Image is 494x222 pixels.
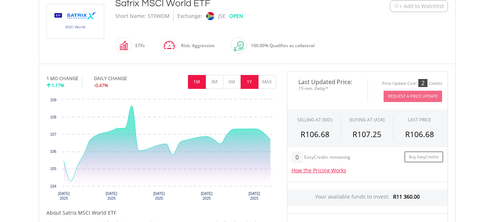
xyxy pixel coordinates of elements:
[50,184,56,188] text: 104
[293,79,362,85] span: Last Updated Price:
[429,81,442,86] div: Credits
[188,75,206,89] button: 1M
[115,10,146,22] div: Short Name:
[394,3,399,9] img: Watchlist
[229,10,243,22] div: OPEN
[58,192,69,200] text: [DATE] 2025
[46,75,78,82] div: 1 MO CHANGE
[52,82,64,89] span: 1.17%
[94,75,151,82] div: DAILY CHANGE
[241,75,259,89] button: 1Y
[132,37,145,54] div: ETFs
[177,37,215,54] div: Risk: Aggressive
[393,193,420,200] span: R11 360.00
[106,192,117,200] text: [DATE] 2025
[46,96,276,206] div: Chart. Highcharts interactive chart.
[50,98,56,102] text: 109
[153,192,165,200] text: [DATE] 2025
[177,10,202,22] div: Exchange:
[418,79,427,87] div: 2
[291,151,303,163] div: 0
[293,85,362,92] span: 15-min. Delay*
[350,117,385,123] span: BUYING AT (ASK)
[205,75,223,89] button: 3M
[223,75,241,89] button: 6M
[46,96,276,206] svg: Interactive chart
[251,42,314,49] span: 100.00% Qualifies as collateral
[148,10,170,22] div: STXWDM
[48,4,103,38] img: EQU.ZA.STXWDM.png
[218,10,226,22] div: JSE
[382,81,417,86] div: Price Update Cost:
[399,3,444,10] span: + Add to Watchlist
[50,132,56,136] text: 107
[248,192,260,200] text: [DATE] 2025
[50,115,56,119] text: 108
[405,129,434,139] span: R106.68
[234,41,244,51] img: collateral-qualifying-green.svg
[304,155,350,161] div: EasyCredits remaining
[287,189,448,206] div: Your available funds to invest:
[201,192,212,200] text: [DATE] 2025
[404,151,443,163] a: Buy EasyCredits
[384,91,442,102] button: Request A Price Update
[46,209,276,217] h5: About Satrix MSCI World ETF
[408,117,431,123] div: LAST PRICE
[390,0,448,12] button: Watchlist + Add to Watchlist
[352,129,381,139] span: R107.25
[297,117,332,123] div: SELLING AT (BID)
[258,75,276,89] button: MAX
[291,167,346,174] a: How the Pricing Works
[50,167,56,171] text: 105
[206,12,214,20] img: jse.png
[301,129,329,139] span: R106.68
[50,150,56,154] text: 106
[94,82,108,89] span: -0.47%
